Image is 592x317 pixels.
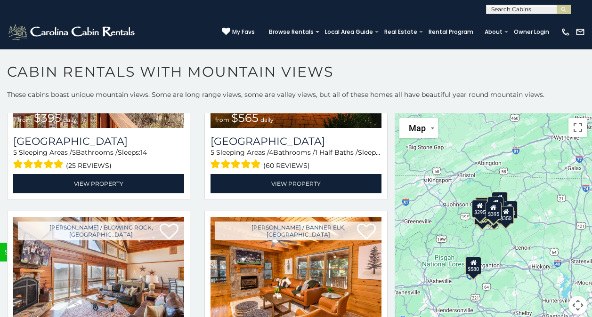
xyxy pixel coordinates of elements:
[269,148,273,157] span: 4
[211,148,214,157] span: 5
[215,222,381,240] a: [PERSON_NAME] / Banner Elk, [GEOGRAPHIC_DATA]
[13,148,184,172] div: Sleeping Areas / Bathrooms / Sleeps:
[465,257,481,275] div: $580
[13,148,17,157] span: 5
[18,222,184,240] a: [PERSON_NAME] / Blowing Rock, [GEOGRAPHIC_DATA]
[232,28,255,36] span: My Favs
[264,25,318,39] a: Browse Rentals
[211,148,381,172] div: Sleeping Areas / Bathrooms / Sleeps:
[18,116,32,123] span: from
[487,197,503,214] div: $565
[475,197,491,215] div: $325
[381,148,387,157] span: 12
[409,123,426,133] span: Map
[315,148,358,157] span: 1 Half Baths /
[561,27,570,37] img: phone-regular-white.png
[568,118,587,137] button: Toggle fullscreen view
[485,202,501,220] div: $395
[509,25,554,39] a: Owner Login
[320,25,378,39] a: Local Area Guide
[399,118,438,138] button: Change map style
[7,23,138,41] img: White-1-2.png
[424,25,478,39] a: Rental Program
[380,25,422,39] a: Real Estate
[211,135,381,148] a: [GEOGRAPHIC_DATA]
[34,111,61,125] span: $395
[260,116,274,123] span: daily
[13,135,184,148] a: [GEOGRAPHIC_DATA]
[231,111,259,125] span: $565
[498,206,514,224] div: $350
[140,148,147,157] span: 14
[576,27,585,37] img: mail-regular-white.png
[211,174,381,193] a: View Property
[568,296,587,315] button: Map camera controls
[63,116,76,123] span: daily
[263,159,310,172] span: (60 reviews)
[475,199,491,217] div: $300
[222,27,255,37] a: My Favs
[13,174,184,193] a: View Property
[13,135,184,148] h3: Stone Ridge Lodge
[480,25,507,39] a: About
[501,201,517,219] div: $930
[72,148,76,157] span: 5
[215,116,229,123] span: from
[66,159,112,172] span: (25 reviews)
[475,198,491,215] div: $310
[492,192,508,210] div: $525
[471,200,487,218] div: $295
[211,135,381,148] h3: Wilderness Lodge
